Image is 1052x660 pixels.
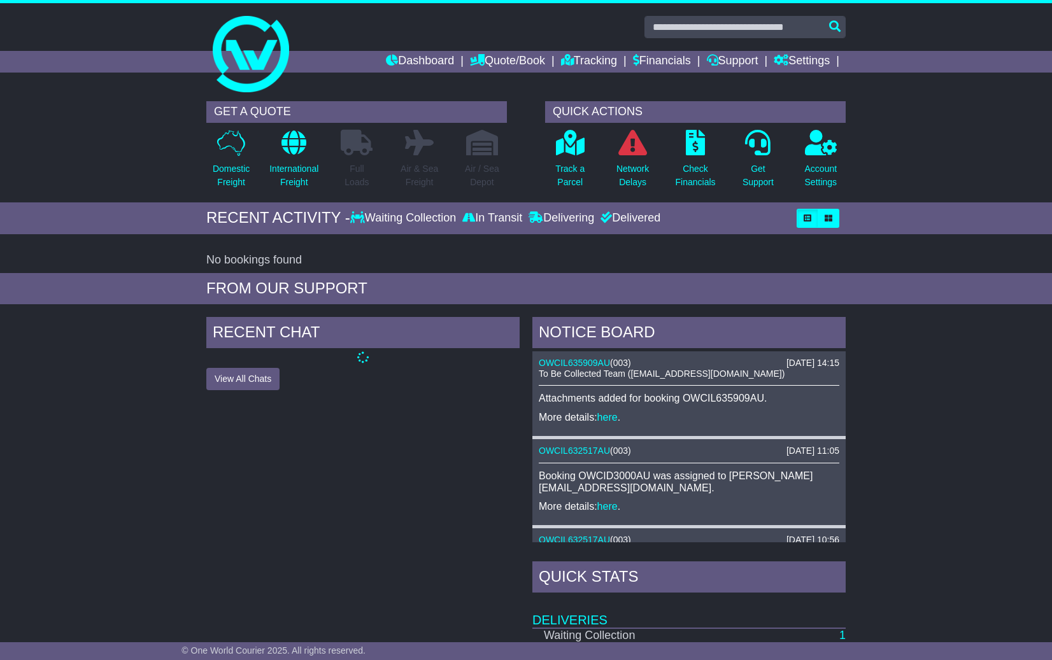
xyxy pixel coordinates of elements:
[212,129,250,196] a: DomesticFreight
[459,211,525,225] div: In Transit
[613,446,628,456] span: 003
[786,535,839,545] div: [DATE] 10:56
[181,645,366,656] span: © One World Courier 2025. All rights reserved.
[742,129,774,196] a: GetSupport
[539,358,610,368] a: OWCIL635909AU
[539,411,839,423] p: More details: .
[206,279,846,298] div: FROM OUR SUPPORT
[539,535,610,545] a: OWCIL632517AU
[786,358,839,369] div: [DATE] 14:15
[804,129,838,196] a: AccountSettings
[532,561,846,596] div: Quick Stats
[839,629,846,642] a: 1
[805,162,837,189] p: Account Settings
[597,501,618,512] a: here
[597,412,618,423] a: here
[206,317,520,351] div: RECENT CHAT
[206,253,846,267] div: No bookings found
[545,101,846,123] div: QUICK ACTIONS
[613,535,628,545] span: 003
[465,162,499,189] p: Air / Sea Depot
[525,211,597,225] div: Delivering
[707,51,758,73] a: Support
[539,500,839,512] p: More details: .
[616,129,650,196] a: NetworkDelays
[206,368,280,390] button: View All Chats
[386,51,454,73] a: Dashboard
[786,446,839,456] div: [DATE] 11:05
[539,392,839,404] p: Attachments added for booking OWCIL635909AU.
[539,358,839,369] div: ( )
[539,470,839,494] p: Booking OWCID3000AU was assigned to [PERSON_NAME][EMAIL_ADDRESS][DOMAIN_NAME].
[470,51,545,73] a: Quote/Book
[539,535,839,545] div: ( )
[350,211,459,225] div: Waiting Collection
[676,162,716,189] p: Check Financials
[206,209,350,227] div: RECENT ACTIVITY -
[206,101,507,123] div: GET A QUOTE
[269,129,319,196] a: InternationalFreight
[532,628,760,643] td: Waiting Collection
[401,162,438,189] p: Air & Sea Freight
[613,358,628,368] span: 003
[539,369,785,379] span: To Be Collected Team ([EMAIL_ADDRESS][DOMAIN_NAME])
[561,51,617,73] a: Tracking
[555,162,585,189] p: Track a Parcel
[213,162,250,189] p: Domestic Freight
[539,446,610,456] a: OWCIL632517AU
[555,129,585,196] a: Track aParcel
[341,162,373,189] p: Full Loads
[774,51,830,73] a: Settings
[597,211,660,225] div: Delivered
[532,317,846,351] div: NOTICE BOARD
[532,596,846,628] td: Deliveries
[269,162,318,189] p: International Freight
[743,162,774,189] p: Get Support
[616,162,649,189] p: Network Delays
[539,446,839,456] div: ( )
[675,129,716,196] a: CheckFinancials
[633,51,691,73] a: Financials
